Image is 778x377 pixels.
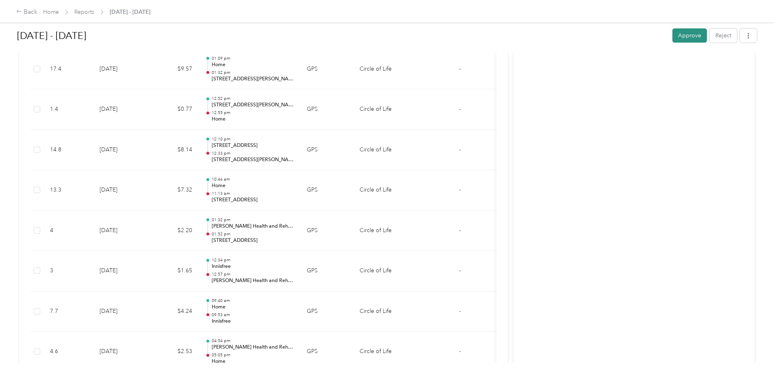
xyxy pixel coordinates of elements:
[16,7,37,17] div: Back
[353,211,414,251] td: Circle of Life
[110,8,150,16] span: [DATE] - [DATE]
[212,298,294,304] p: 09:40 am
[150,89,199,130] td: $0.77
[212,136,294,142] p: 12:10 pm
[212,231,294,237] p: 01:52 pm
[353,49,414,90] td: Circle of Life
[212,196,294,204] p: [STREET_ADDRESS]
[459,65,461,72] span: -
[93,251,150,291] td: [DATE]
[43,251,93,291] td: 3
[74,9,94,15] a: Reports
[212,271,294,277] p: 12:57 pm
[93,291,150,332] td: [DATE]
[459,308,461,315] span: -
[212,116,294,123] p: Home
[212,182,294,190] p: Home
[212,151,294,156] p: 12:33 pm
[212,56,294,61] p: 01:09 pm
[43,211,93,251] td: 4
[212,142,294,149] p: [STREET_ADDRESS]
[150,211,199,251] td: $2.20
[212,75,294,83] p: [STREET_ADDRESS][PERSON_NAME][US_STATE][US_STATE]
[150,49,199,90] td: $9.57
[300,49,353,90] td: GPS
[212,358,294,365] p: Home
[93,89,150,130] td: [DATE]
[459,267,461,274] span: -
[212,344,294,351] p: [PERSON_NAME] Health and Rehab
[212,177,294,182] p: 10:46 am
[300,89,353,130] td: GPS
[300,130,353,170] td: GPS
[300,251,353,291] td: GPS
[212,277,294,284] p: [PERSON_NAME] Health and Rehab
[150,291,199,332] td: $4.24
[212,70,294,75] p: 01:32 pm
[212,101,294,109] p: [STREET_ADDRESS][PERSON_NAME]
[17,26,667,45] h1: Aug 17 - 30, 2025
[212,217,294,223] p: 01:32 pm
[212,312,294,318] p: 09:53 am
[212,156,294,164] p: [STREET_ADDRESS][PERSON_NAME]
[710,28,737,43] button: Reject
[43,49,93,90] td: 17.4
[672,28,707,43] button: Approve
[150,170,199,211] td: $7.32
[300,332,353,372] td: GPS
[212,263,294,270] p: Innisfree
[93,130,150,170] td: [DATE]
[43,291,93,332] td: 7.7
[43,170,93,211] td: 13.3
[732,332,778,377] iframe: Everlance-gr Chat Button Frame
[353,170,414,211] td: Circle of Life
[93,211,150,251] td: [DATE]
[93,49,150,90] td: [DATE]
[459,186,461,193] span: -
[459,348,461,355] span: -
[459,146,461,153] span: -
[43,332,93,372] td: 4.6
[353,130,414,170] td: Circle of Life
[212,338,294,344] p: 04:54 pm
[353,332,414,372] td: Circle of Life
[353,251,414,291] td: Circle of Life
[212,61,294,69] p: Home
[300,170,353,211] td: GPS
[212,257,294,263] p: 12:34 pm
[212,223,294,230] p: [PERSON_NAME] Health and Rehab
[300,211,353,251] td: GPS
[43,89,93,130] td: 1.4
[93,332,150,372] td: [DATE]
[353,291,414,332] td: Circle of Life
[150,251,199,291] td: $1.65
[43,130,93,170] td: 14.8
[459,227,461,234] span: -
[212,318,294,325] p: Innisfree
[212,352,294,358] p: 05:05 pm
[212,304,294,311] p: Home
[150,130,199,170] td: $8.14
[300,291,353,332] td: GPS
[212,191,294,196] p: 11:13 am
[212,96,294,101] p: 12:52 pm
[353,89,414,130] td: Circle of Life
[150,332,199,372] td: $2.53
[212,237,294,244] p: [STREET_ADDRESS]
[212,110,294,116] p: 12:55 pm
[43,9,59,15] a: Home
[459,106,461,112] span: -
[93,170,150,211] td: [DATE]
